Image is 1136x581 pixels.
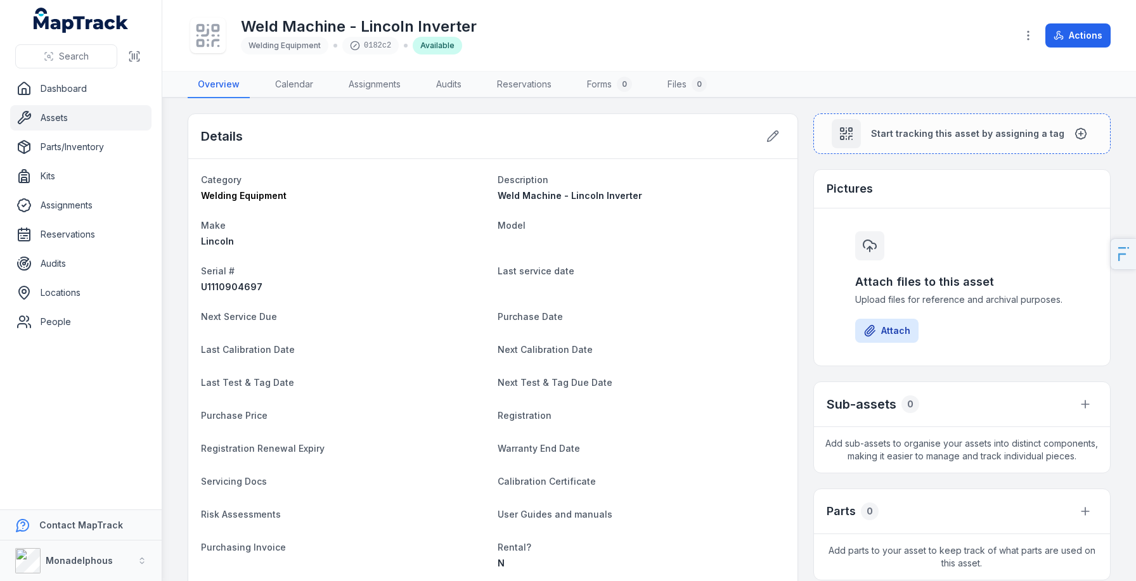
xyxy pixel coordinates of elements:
span: Add sub-assets to organise your assets into distinct components, making it easier to manage and t... [814,427,1110,473]
a: Locations [10,280,152,305]
h1: Weld Machine - Lincoln Inverter [241,16,477,37]
div: 0 [861,502,879,520]
span: Welding Equipment [248,41,321,50]
span: Rental? [498,542,531,552]
span: User Guides and manuals [498,509,612,520]
div: 0 [617,77,632,92]
a: Kits [10,163,152,189]
span: Registration [498,410,552,421]
span: Risk Assessments [201,509,281,520]
span: Serial # [201,265,235,276]
span: Lincoln [201,236,234,246]
button: Start tracking this asset by assigning a tag [813,113,1111,154]
h2: Details [201,127,243,145]
h3: Attach files to this asset [855,273,1068,291]
strong: Contact MapTrack [39,520,123,530]
span: Purchase Price [201,410,268,421]
span: Description [498,174,548,185]
a: Calendar [265,72,323,98]
a: Audits [426,72,472,98]
h3: Parts [827,502,856,520]
span: Last service date [498,265,574,276]
span: Calibration Certificate [498,476,596,487]
h2: Sub-assets [827,395,896,413]
span: Start tracking this asset by assigning a tag [871,127,1064,140]
span: Servicing Docs [201,476,267,487]
a: Assets [10,105,152,131]
a: MapTrack [34,8,129,33]
span: Last Calibration Date [201,344,295,355]
span: Purchase Date [498,311,563,322]
a: Assignments [339,72,411,98]
a: Parts/Inventory [10,134,152,160]
a: Reservations [10,222,152,247]
a: Assignments [10,193,152,218]
span: Last Test & Tag Date [201,377,294,388]
span: Upload files for reference and archival purposes. [855,293,1068,306]
span: Next Service Due [201,311,277,322]
a: Reservations [487,72,562,98]
span: U1110904697 [201,281,262,292]
span: Next Calibration Date [498,344,593,355]
div: 0 [692,77,707,92]
a: Overview [188,72,250,98]
button: Search [15,44,117,68]
span: Add parts to your asset to keep track of what parts are used on this asset. [814,534,1110,580]
a: Dashboard [10,76,152,101]
div: 0182c2 [342,37,399,54]
h3: Pictures [827,180,873,198]
span: Make [201,220,226,231]
a: Audits [10,251,152,276]
span: N [498,558,505,568]
button: Attach [855,319,919,343]
span: Category [201,174,242,185]
span: Warranty End Date [498,443,580,454]
span: Weld Machine - Lincoln Inverter [498,190,642,201]
span: Welding Equipment [201,190,287,201]
a: Files0 [657,72,717,98]
a: Forms0 [577,72,642,98]
span: Purchasing Invoice [201,542,286,552]
span: Next Test & Tag Due Date [498,377,612,388]
strong: Monadelphous [46,555,113,566]
span: Search [59,50,89,63]
div: 0 [901,395,919,413]
button: Actions [1045,23,1111,48]
a: People [10,309,152,335]
span: Model [498,220,526,231]
span: Registration Renewal Expiry [201,443,325,454]
div: Available [413,37,462,54]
